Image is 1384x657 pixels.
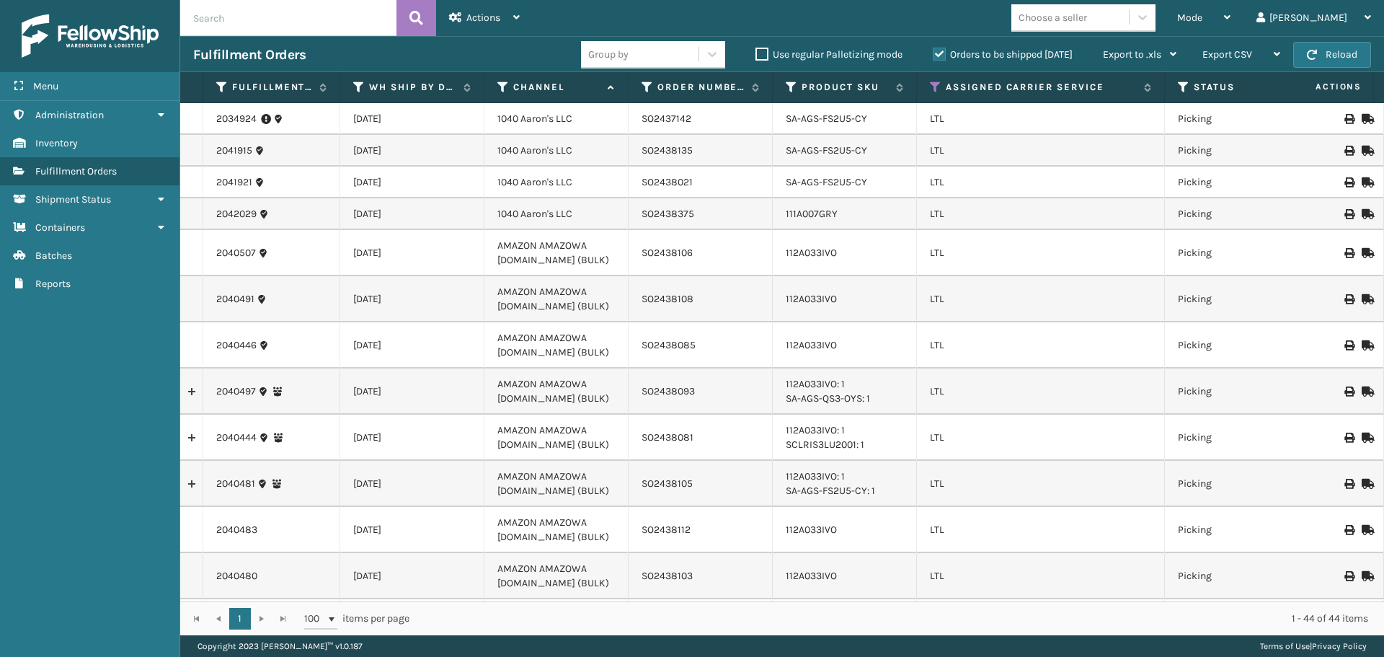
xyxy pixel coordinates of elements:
[484,198,629,230] td: 1040 Aaron's LLC
[35,165,117,177] span: Fulfillment Orders
[232,81,312,94] label: Fulfillment Order Id
[786,524,837,536] a: 112A033IVO
[1293,42,1371,68] button: Reload
[917,415,1165,461] td: LTL
[216,477,255,491] a: 2040481
[1103,48,1161,61] span: Export to .xls
[917,599,1165,645] td: LTL
[484,103,629,135] td: 1040 Aaron's LLC
[1362,525,1370,535] i: Mark as Shipped
[786,470,845,482] a: 112A033IVO: 1
[484,135,629,167] td: 1040 Aaron's LLC
[216,569,257,583] a: 2040480
[1362,209,1370,219] i: Mark as Shipped
[1344,525,1353,535] i: Print BOL
[786,113,867,125] a: SA-AGS-FS2U5-CY
[1165,369,1309,415] td: Picking
[35,137,78,149] span: Inventory
[1202,48,1252,61] span: Export CSV
[216,246,256,260] a: 2040507
[35,109,104,121] span: Administration
[917,461,1165,507] td: LTL
[484,322,629,369] td: AMAZON AMAZOWA [DOMAIN_NAME] (BULK)
[786,424,845,436] a: 112A033IVO: 1
[1019,10,1087,25] div: Choose a seller
[786,247,837,259] a: 112A033IVO
[917,276,1165,322] td: LTL
[786,208,838,220] a: 111A007GRY
[304,608,409,630] span: items per page
[35,193,111,206] span: Shipment Status
[193,46,306,63] h3: Fulfillment Orders
[629,599,773,645] td: SO2438074
[1362,146,1370,156] i: Mark as Shipped
[588,47,629,62] div: Group by
[917,230,1165,276] td: LTL
[216,338,257,353] a: 2040446
[629,103,773,135] td: SO2437142
[1165,276,1309,322] td: Picking
[946,81,1137,94] label: Assigned Carrier Service
[802,81,889,94] label: Product SKU
[33,80,58,92] span: Menu
[1194,81,1281,94] label: Status
[917,167,1165,198] td: LTL
[484,461,629,507] td: AMAZON AMAZOWA [DOMAIN_NAME] (BULK)
[1165,135,1309,167] td: Picking
[786,378,845,390] a: 112A033IVO: 1
[755,48,902,61] label: Use regular Palletizing mode
[484,276,629,322] td: AMAZON AMAZOWA [DOMAIN_NAME] (BULK)
[1344,114,1353,124] i: Print BOL
[340,553,484,599] td: [DATE]
[340,103,484,135] td: [DATE]
[1344,340,1353,350] i: Print BOL
[1260,635,1367,657] div: |
[786,144,867,156] a: SA-AGS-FS2U5-CY
[430,612,1368,626] div: 1 - 44 of 44 items
[216,523,257,537] a: 2040483
[933,48,1073,61] label: Orders to be shipped [DATE]
[917,322,1165,369] td: LTL
[629,415,773,461] td: SO2438081
[786,438,864,451] a: SCLRIS3LU2001: 1
[484,553,629,599] td: AMAZON AMAZOWA [DOMAIN_NAME] (BULK)
[1344,571,1353,581] i: Print BOL
[1344,209,1353,219] i: Print BOL
[1362,571,1370,581] i: Mark as Shipped
[1260,641,1310,651] a: Terms of Use
[1165,322,1309,369] td: Picking
[340,599,484,645] td: [DATE]
[216,292,254,307] a: 2040491
[35,278,71,290] span: Reports
[198,635,363,657] p: Copyright 2023 [PERSON_NAME]™ v 1.0.187
[629,135,773,167] td: SO2438135
[1165,167,1309,198] td: Picking
[629,230,773,276] td: SO2438106
[1165,461,1309,507] td: Picking
[1165,415,1309,461] td: Picking
[484,599,629,645] td: AMAZON AMAZOWA [DOMAIN_NAME] (BULK)
[35,221,85,234] span: Containers
[917,369,1165,415] td: LTL
[1362,433,1370,443] i: Mark as Shipped
[484,507,629,553] td: AMAZON AMAZOWA [DOMAIN_NAME] (BULK)
[1312,641,1367,651] a: Privacy Policy
[1362,479,1370,489] i: Mark as Shipped
[484,415,629,461] td: AMAZON AMAZOWA [DOMAIN_NAME] (BULK)
[513,81,600,94] label: Channel
[1165,198,1309,230] td: Picking
[917,553,1165,599] td: LTL
[340,507,484,553] td: [DATE]
[216,384,256,399] a: 2040497
[484,230,629,276] td: AMAZON AMAZOWA [DOMAIN_NAME] (BULK)
[229,608,251,630] a: 1
[1362,177,1370,188] i: Mark as Shipped
[786,485,875,497] a: SA-AGS-FS2U5-CY: 1
[786,392,870,405] a: SA-AGS-QS3-OYS: 1
[629,167,773,198] td: SO2438021
[216,112,257,126] a: 2034924
[917,135,1165,167] td: LTL
[917,103,1165,135] td: LTL
[1344,479,1353,489] i: Print BOL
[340,198,484,230] td: [DATE]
